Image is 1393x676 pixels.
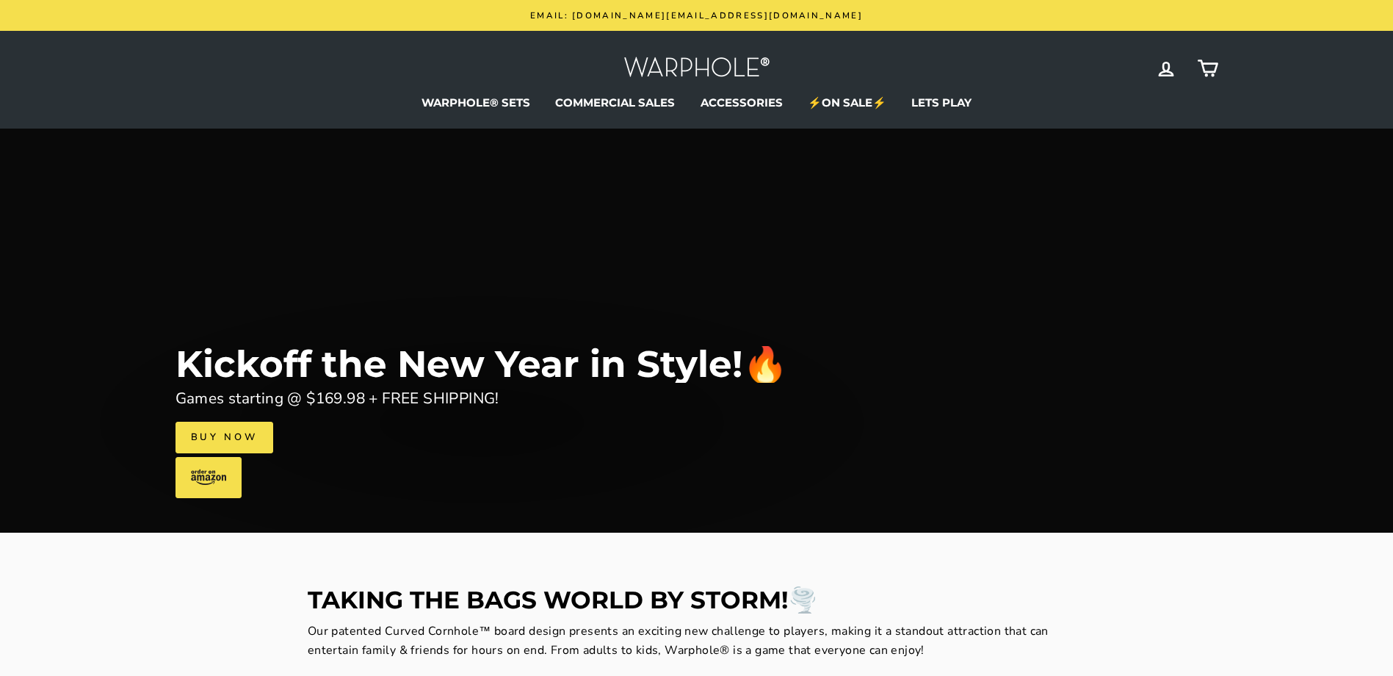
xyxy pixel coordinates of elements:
[410,92,541,114] a: WARPHOLE® SETS
[176,346,788,383] div: Kickoff the New Year in Style!🔥
[530,10,863,21] span: Email: [DOMAIN_NAME][EMAIL_ADDRESS][DOMAIN_NAME]
[176,386,499,411] div: Games starting @ $169.98 + FREE SHIPPING!
[900,92,983,114] a: LETS PLAY
[308,622,1086,660] p: Our patented Curved Cornhole™ board design presents an exciting new challenge to players, making ...
[544,92,686,114] a: COMMERCIAL SALES
[179,7,1215,24] a: Email: [DOMAIN_NAME][EMAIL_ADDRESS][DOMAIN_NAME]
[176,92,1218,114] ul: Primary
[797,92,897,114] a: ⚡ON SALE⚡
[308,588,1086,612] h2: TAKING THE BAGS WORLD BY STORM!🌪️
[690,92,794,114] a: ACCESSORIES
[191,469,226,486] img: amazon-logo.svg
[623,53,770,84] img: Warphole
[176,422,273,453] a: Buy Now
